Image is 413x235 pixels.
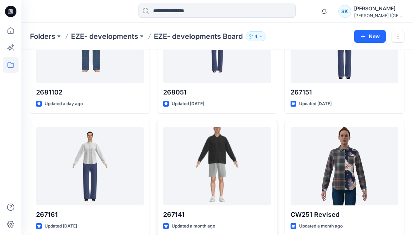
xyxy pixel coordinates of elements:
p: Updated [DATE] [45,223,77,230]
a: 267161 [36,127,144,205]
p: 267151 [291,87,398,97]
p: Updated [DATE] [299,100,332,108]
a: CW251 Revised [291,127,398,205]
p: 268051 [163,87,271,97]
div: [PERSON_NAME] ([GEOGRAPHIC_DATA]) Exp... [354,13,404,18]
div: SK [338,5,351,18]
button: New [354,30,386,43]
p: 2681102 [36,87,144,97]
p: CW251 Revised [291,210,398,220]
button: 4 [246,31,266,41]
p: Updated a month ago [299,223,343,230]
a: Folders [30,31,55,41]
p: Updated a day ago [45,100,83,108]
p: 267141 [163,210,271,220]
div: [PERSON_NAME] [354,4,404,13]
p: EZE- developments Board [154,31,243,41]
p: 4 [255,32,257,40]
p: Updated a month ago [172,223,215,230]
a: EZE- developments [71,31,138,41]
p: Updated [DATE] [172,100,204,108]
a: 267141 [163,127,271,205]
p: 267161 [36,210,144,220]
